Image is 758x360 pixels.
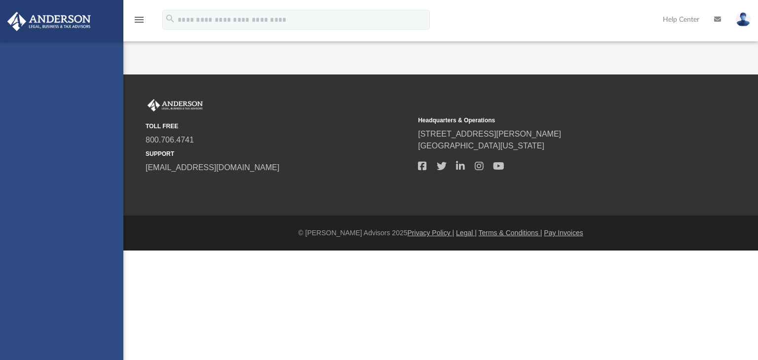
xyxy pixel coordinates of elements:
[146,136,194,144] a: 800.706.4741
[418,116,683,125] small: Headquarters & Operations
[456,229,477,237] a: Legal |
[418,130,561,138] a: [STREET_ADDRESS][PERSON_NAME]
[123,228,758,238] div: © [PERSON_NAME] Advisors 2025
[165,13,176,24] i: search
[479,229,542,237] a: Terms & Conditions |
[133,14,145,26] i: menu
[736,12,751,27] img: User Pic
[418,142,544,150] a: [GEOGRAPHIC_DATA][US_STATE]
[544,229,583,237] a: Pay Invoices
[4,12,94,31] img: Anderson Advisors Platinum Portal
[146,122,411,131] small: TOLL FREE
[146,149,411,158] small: SUPPORT
[133,19,145,26] a: menu
[146,163,279,172] a: [EMAIL_ADDRESS][DOMAIN_NAME]
[408,229,455,237] a: Privacy Policy |
[146,99,205,112] img: Anderson Advisors Platinum Portal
